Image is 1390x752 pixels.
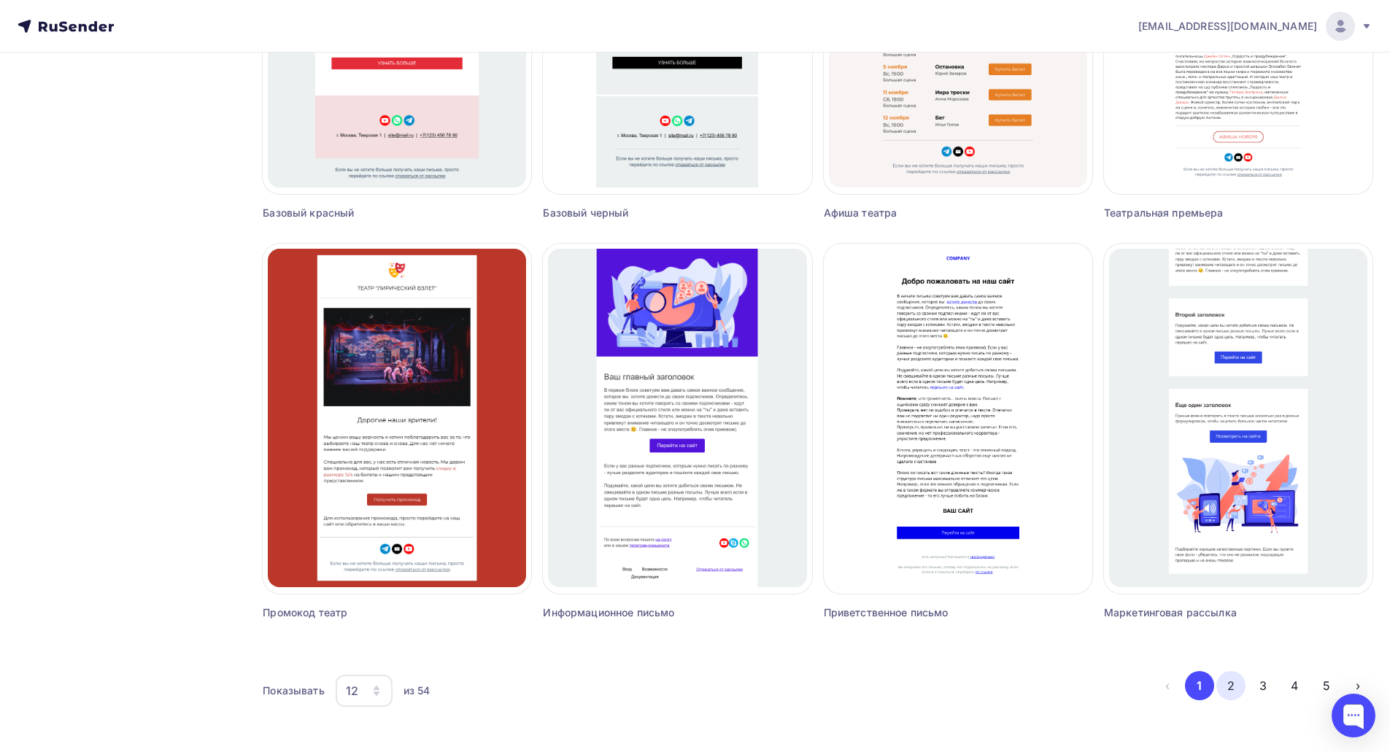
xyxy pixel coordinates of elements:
[1216,671,1246,700] button: Go to page 2
[824,605,1025,620] div: Приветственное письмо
[1104,605,1305,620] div: Маркетинговая рассылка
[1248,671,1278,700] button: Go to page 3
[1153,671,1372,700] ul: Pagination
[1138,12,1372,41] a: [EMAIL_ADDRESS][DOMAIN_NAME]
[335,674,393,708] button: 12
[1312,671,1341,700] button: Go to page 5
[404,683,430,698] div: из 54
[1138,19,1317,34] span: [EMAIL_ADDRESS][DOMAIN_NAME]
[1280,671,1309,700] button: Go to page 4
[543,605,744,620] div: Информационное письмо
[824,206,1025,220] div: Афиша театра
[263,206,464,220] div: Базовый красный
[543,206,744,220] div: Базовый черный
[263,605,464,620] div: Промокод театр
[1185,671,1214,700] button: Go to page 1
[263,683,324,698] div: Показывать
[346,682,358,699] div: 12
[1343,671,1372,700] button: Go to next page
[1104,206,1305,220] div: Театральная премьера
